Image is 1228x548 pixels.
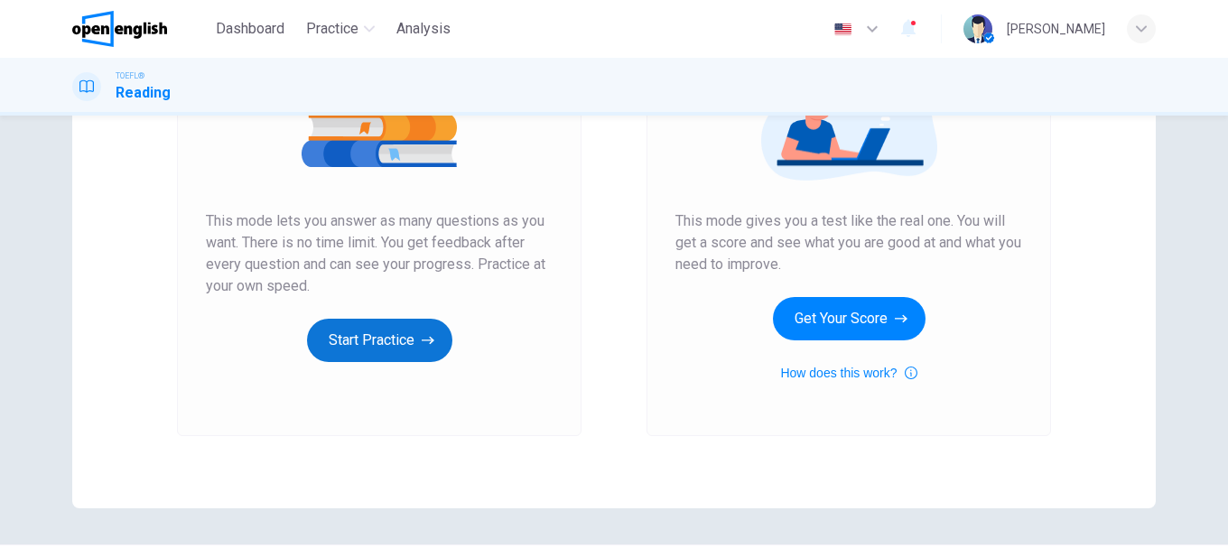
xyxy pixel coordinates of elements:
span: Dashboard [216,18,284,40]
button: Practice [299,13,382,45]
span: TOEFL® [116,70,144,82]
a: OpenEnglish logo [72,11,209,47]
span: Practice [306,18,358,40]
button: Start Practice [307,319,452,362]
span: This mode gives you a test like the real one. You will get a score and see what you are good at a... [675,210,1022,275]
span: Analysis [396,18,451,40]
button: Analysis [389,13,458,45]
button: Get Your Score [773,297,926,340]
h1: Reading [116,82,171,104]
img: OpenEnglish logo [72,11,167,47]
button: How does this work? [780,362,916,384]
img: en [832,23,854,36]
span: This mode lets you answer as many questions as you want. There is no time limit. You get feedback... [206,210,553,297]
button: Dashboard [209,13,292,45]
div: [PERSON_NAME] [1007,18,1105,40]
img: Profile picture [963,14,992,43]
